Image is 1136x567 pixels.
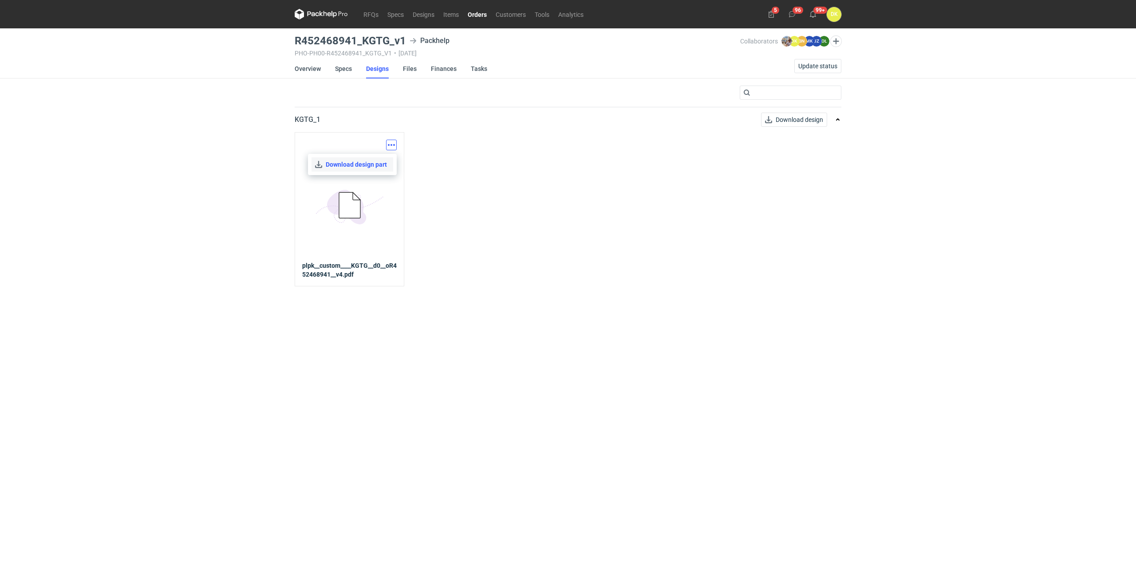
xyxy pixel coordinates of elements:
a: Tools [530,9,554,20]
a: Designs [408,9,439,20]
div: Packhelp [410,35,450,46]
span: Download design [776,117,823,123]
p: KGTG_1 [295,114,320,125]
figcaption: JZ [811,36,822,47]
a: Customers [491,9,530,20]
a: Finances [431,59,457,78]
div: Dominika Kaczyńska [827,7,841,22]
button: Update status [794,59,841,73]
button: Download design [761,113,827,127]
div: PHO-PH00-R452468941_KGTG_V1 [DATE] [295,50,740,57]
figcaption: DK [789,36,800,47]
button: Edit collaborators [830,35,842,47]
button: 96 [785,7,799,21]
strong: plpk__custom____KGTG__d0__oR452468941__v4.pdf [302,261,397,279]
button: 5 [764,7,778,21]
figcaption: BN [797,36,807,47]
a: Tasks [471,59,487,78]
span: • [394,50,396,57]
a: Specs [335,59,352,78]
svg: Packhelp Pro [295,9,348,20]
h3: R452468941_KGTG_v1 [295,35,406,46]
a: Specs [383,9,408,20]
button: DK [827,7,841,22]
a: Orders [463,9,491,20]
a: Files [403,59,417,78]
button: Actions [386,140,397,150]
a: Designs [366,59,389,78]
img: Michał Palasek [781,36,792,47]
a: Overview [295,59,321,78]
figcaption: MK [804,36,815,47]
button: 99+ [806,7,820,21]
span: Collaborators [740,38,778,45]
a: Items [439,9,463,20]
a: Analytics [554,9,588,20]
span: Update status [798,63,837,69]
figcaption: OŁ [819,36,829,47]
a: RFQs [359,9,383,20]
a: Download design part [312,157,393,172]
